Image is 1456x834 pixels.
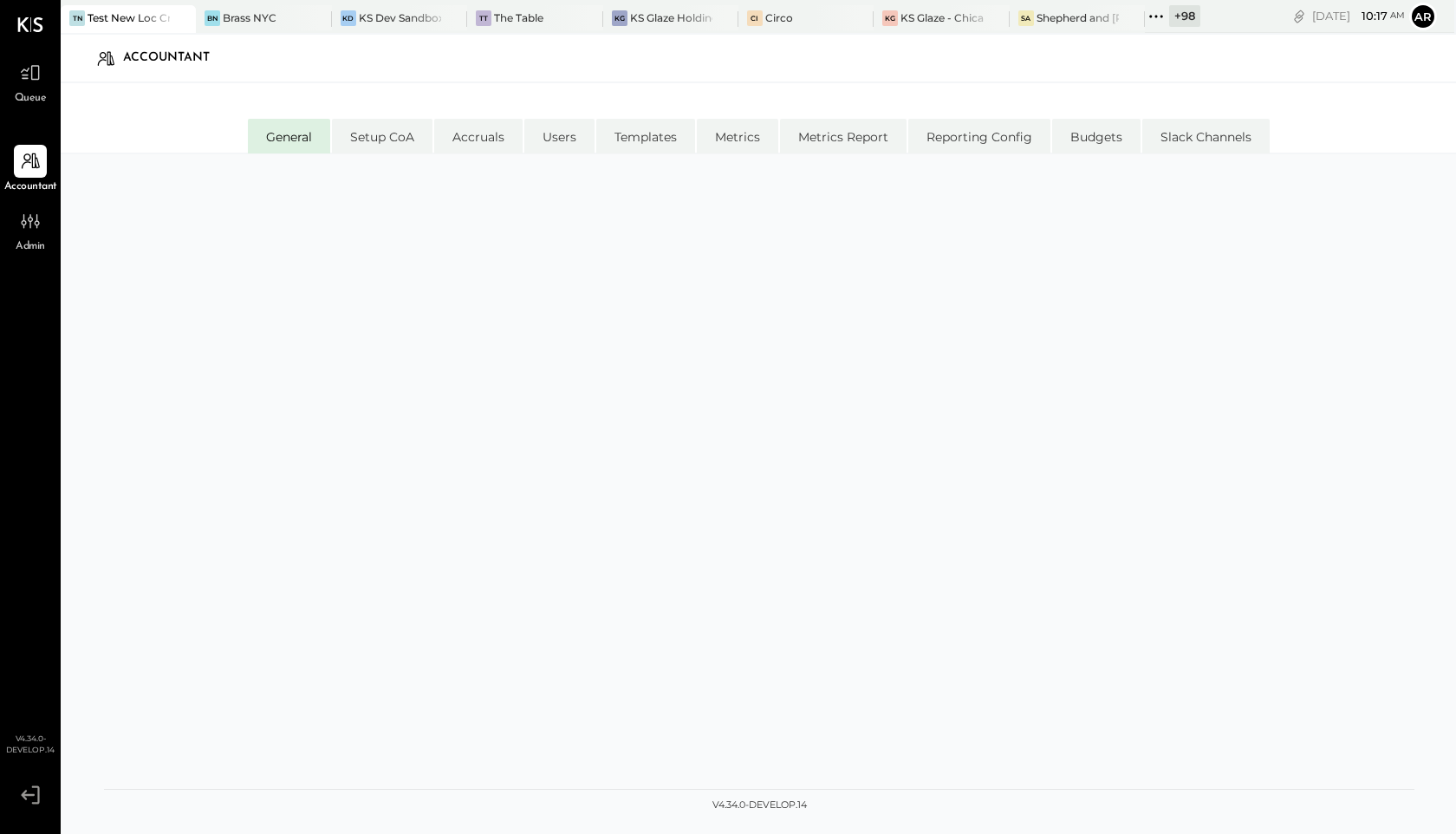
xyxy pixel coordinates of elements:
[1018,10,1034,26] div: Sa
[248,119,330,153] li: General
[341,10,356,26] div: KD
[697,119,778,153] li: Metrics
[1,205,60,255] a: Admin
[765,10,793,25] div: Circo
[1409,3,1437,30] button: Ar
[494,10,543,25] div: The Table
[88,10,170,25] div: Test New Loc Create
[900,10,983,25] div: KS Glaze - Chicago Ghost
[434,119,523,153] li: Accruals
[908,119,1050,153] li: Reporting Config
[1,56,60,107] a: Queue
[1,145,60,195] a: Accountant
[1169,5,1200,27] div: + 98
[476,10,491,26] div: TT
[4,179,57,195] span: Accountant
[524,119,595,153] li: Users
[780,119,907,153] li: Metrics Report
[69,10,85,26] div: TN
[882,10,898,26] div: KG
[15,91,47,107] span: Queue
[712,798,807,812] div: v 4.34.0-develop.14
[16,239,45,255] span: Admin
[1037,10,1119,25] div: Shepherd and [PERSON_NAME]
[1142,119,1270,153] li: Slack Channels
[1290,7,1308,25] div: copy link
[630,10,712,25] div: KS Glaze Holdings
[1312,8,1405,24] div: [DATE]
[123,44,227,72] div: Accountant
[359,10,441,25] div: KS Dev Sandbox
[596,119,695,153] li: Templates
[332,119,432,153] li: Setup CoA
[205,10,220,26] div: BN
[612,10,627,26] div: KG
[223,10,276,25] div: Brass NYC
[747,10,763,26] div: Ci
[1052,119,1141,153] li: Budgets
